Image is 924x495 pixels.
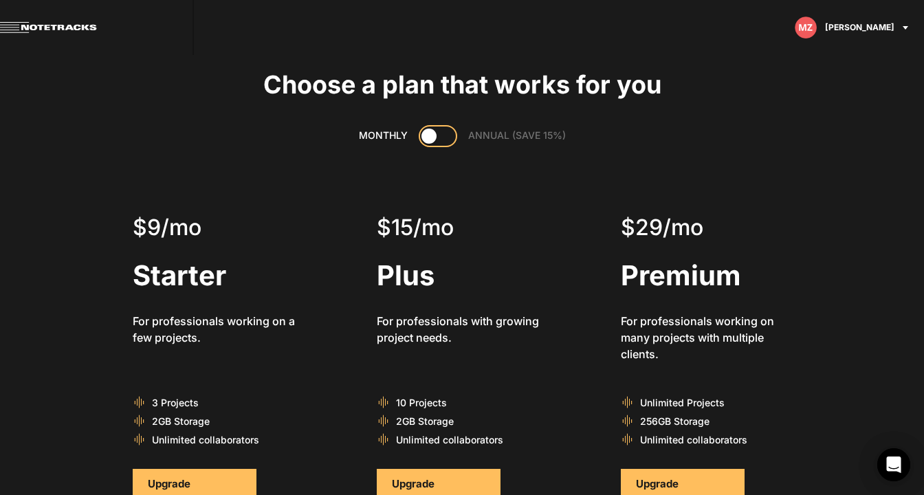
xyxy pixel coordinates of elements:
div: Unlimited collaborators [621,432,784,447]
div: For professionals working on a few projects. [133,313,296,369]
span: Upgrade [148,477,190,490]
span: MONTHLY [359,129,408,141]
span: Upgrade [392,477,434,490]
div: 256GB Storage [621,414,784,428]
div: 10 Projects [377,395,540,410]
div: Plus [377,255,540,296]
div: Unlimited Projects [621,395,784,410]
span: $29/mo [621,214,703,241]
div: For professionals with growing project needs. [377,313,540,369]
span: $15/mo [377,214,454,241]
div: Open Intercom Messenger [877,448,910,481]
span: Upgrade [636,477,679,490]
span: $9/mo [133,214,201,241]
div: 2GB Storage [377,414,540,428]
span: [PERSON_NAME] [825,21,894,34]
div: 3 Projects [133,395,296,410]
div: Premium [621,255,784,296]
div: For professionals working on many projects with multiple clients. [621,313,784,369]
div: Unlimited collaborators [377,432,540,447]
div: 2GB Storage [133,414,296,428]
img: letters [795,16,817,38]
div: Starter [133,255,296,296]
span: ANNUAL (SAVE 15%) [468,129,566,141]
div: Unlimited collaborators [133,432,296,447]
